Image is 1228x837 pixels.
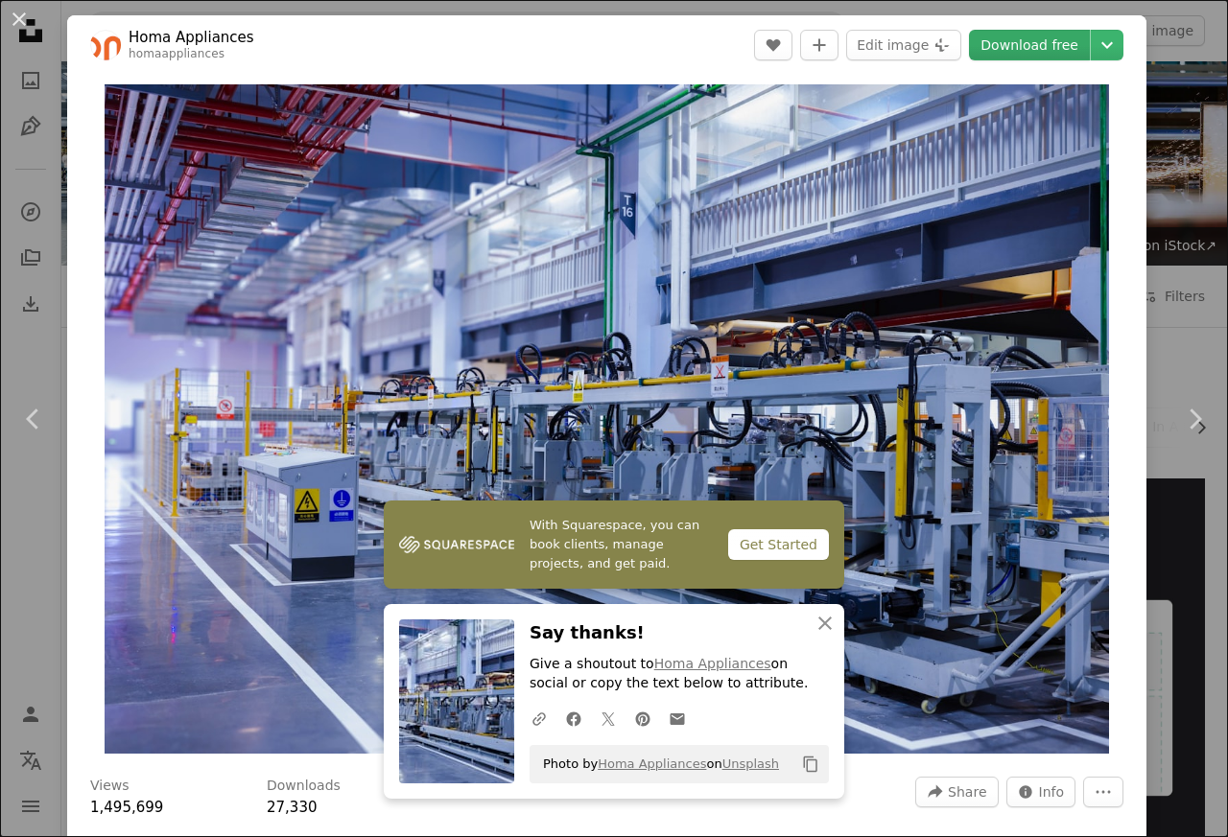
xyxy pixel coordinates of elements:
[530,516,713,573] span: With Squarespace, you can book clients, manage projects, and get paid.
[90,799,163,816] span: 1,495,699
[800,30,838,60] button: Add to Collection
[660,699,695,737] a: Share over email
[626,699,660,737] a: Share on Pinterest
[90,30,121,60] img: Go to Homa Appliances's profile
[1161,327,1228,511] a: Next
[846,30,961,60] button: Edit image
[530,655,829,693] p: Give a shoutout to on social or copy the text below to attribute.
[533,749,779,779] span: Photo by on
[384,500,844,589] a: With Squarespace, you can book clients, manage projects, and get paid.Get Started
[1091,30,1123,60] button: Choose download size
[267,799,318,816] span: 27,330
[129,47,224,60] a: homaappliances
[728,529,829,560] div: Get Started
[1006,777,1076,807] button: Stats about this image
[105,84,1108,754] button: Zoom in on this image
[754,30,792,60] button: Like
[969,30,1090,60] a: Download free
[1039,778,1065,806] span: Info
[530,619,829,647] h3: Say thanks!
[129,28,254,47] a: Homa Appliances
[915,777,998,807] button: Share this image
[948,778,986,806] span: Share
[399,530,514,559] img: file-1747939142011-51e5cc87e3c9
[1083,777,1123,807] button: More Actions
[722,756,779,771] a: Unsplash
[598,756,706,771] a: Homa Appliances
[267,777,341,796] h3: Downloads
[556,699,591,737] a: Share on Facebook
[591,699,626,737] a: Share on Twitter
[105,84,1108,754] img: a large machine in a large building
[654,656,771,671] a: Homa Appliances
[794,748,827,780] button: Copy to clipboard
[90,777,130,796] h3: Views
